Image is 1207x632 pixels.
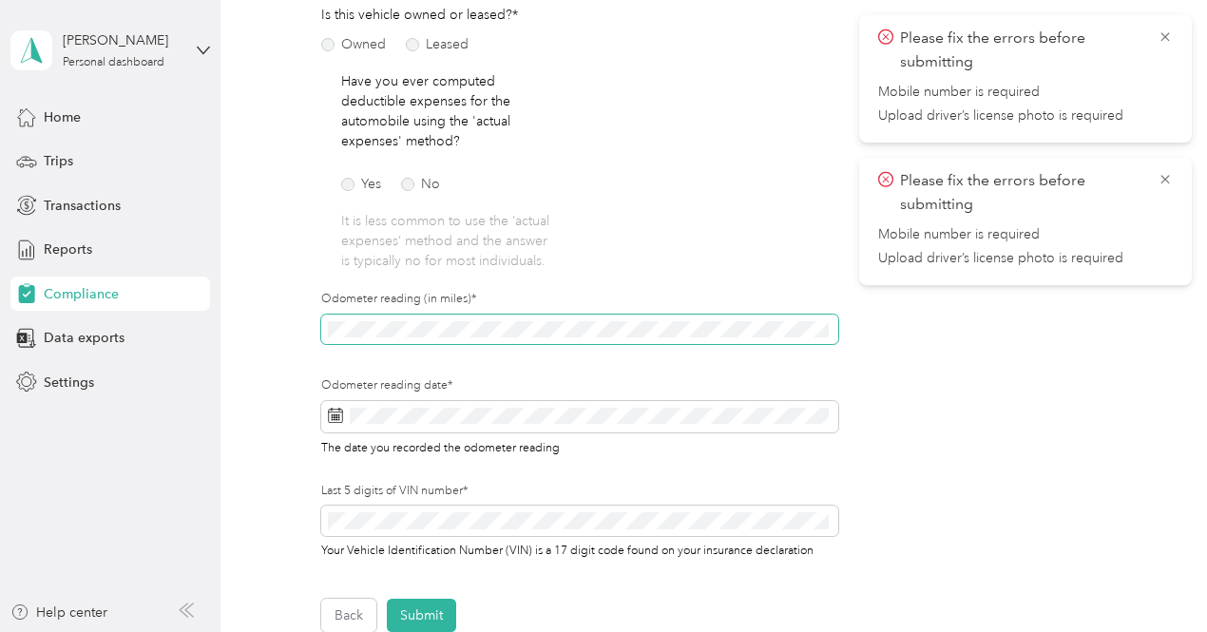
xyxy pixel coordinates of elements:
[321,483,838,500] label: Last 5 digits of VIN number*
[321,599,376,632] button: Back
[341,178,381,191] label: Yes
[900,27,1143,73] p: Please fix the errors before submitting
[878,250,1173,267] span: Upload driver’s license photo is required
[401,178,440,191] label: No
[878,225,1173,242] span: Mobile number is required
[321,5,487,25] p: Is this vehicle owned or leased?*
[341,71,549,151] p: Have you ever computed deductible expenses for the automobile using the 'actual expenses' method?
[63,30,182,50] div: [PERSON_NAME]
[321,38,386,51] label: Owned
[321,540,814,558] span: Your Vehicle Identification Number (VIN) is a 17 digit code found on your insurance declaration
[387,599,456,632] button: Submit
[321,437,560,455] span: The date you recorded the odometer reading
[44,239,92,259] span: Reports
[1101,526,1207,632] iframe: Everlance-gr Chat Button Frame
[44,284,119,304] span: Compliance
[44,196,121,216] span: Transactions
[878,107,1173,124] span: Upload driver’s license photo is required
[63,57,164,68] div: Personal dashboard
[321,377,838,394] label: Odometer reading date*
[341,211,549,271] p: It is less common to use the ‘actual expenses’ method and the answer is typically no for most ind...
[10,603,107,622] button: Help center
[44,107,81,127] span: Home
[406,38,469,51] label: Leased
[900,169,1143,216] p: Please fix the errors before submitting
[878,84,1173,101] span: Mobile number is required
[44,151,73,171] span: Trips
[44,373,94,393] span: Settings
[44,328,125,348] span: Data exports
[321,291,838,308] label: Odometer reading (in miles)*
